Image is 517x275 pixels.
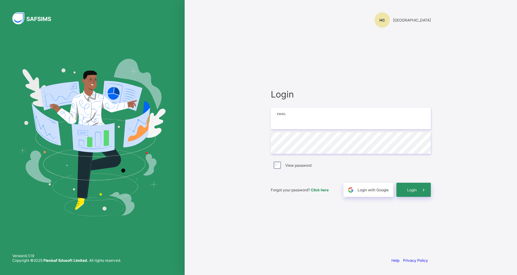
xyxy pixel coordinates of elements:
a: Help [391,258,399,263]
span: Login with Google [358,188,389,192]
strong: Flexisaf Edusoft Limited. [43,258,88,263]
a: Click here [311,188,329,192]
span: Forgot your password? [271,188,329,192]
label: View password [285,163,311,168]
span: Login [271,89,431,100]
img: Hero Image [19,59,166,216]
span: Copyright © 2025 All rights reserved. [12,258,121,263]
img: SAFSIMS Logo [12,12,58,24]
img: google.396cfc9801f0270233282035f929180a.svg [347,186,354,193]
span: HC [379,18,385,22]
span: Login [407,188,417,192]
a: Privacy Policy [403,258,428,263]
span: Version 0.1.19 [12,253,121,258]
span: [GEOGRAPHIC_DATA] [393,18,431,22]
